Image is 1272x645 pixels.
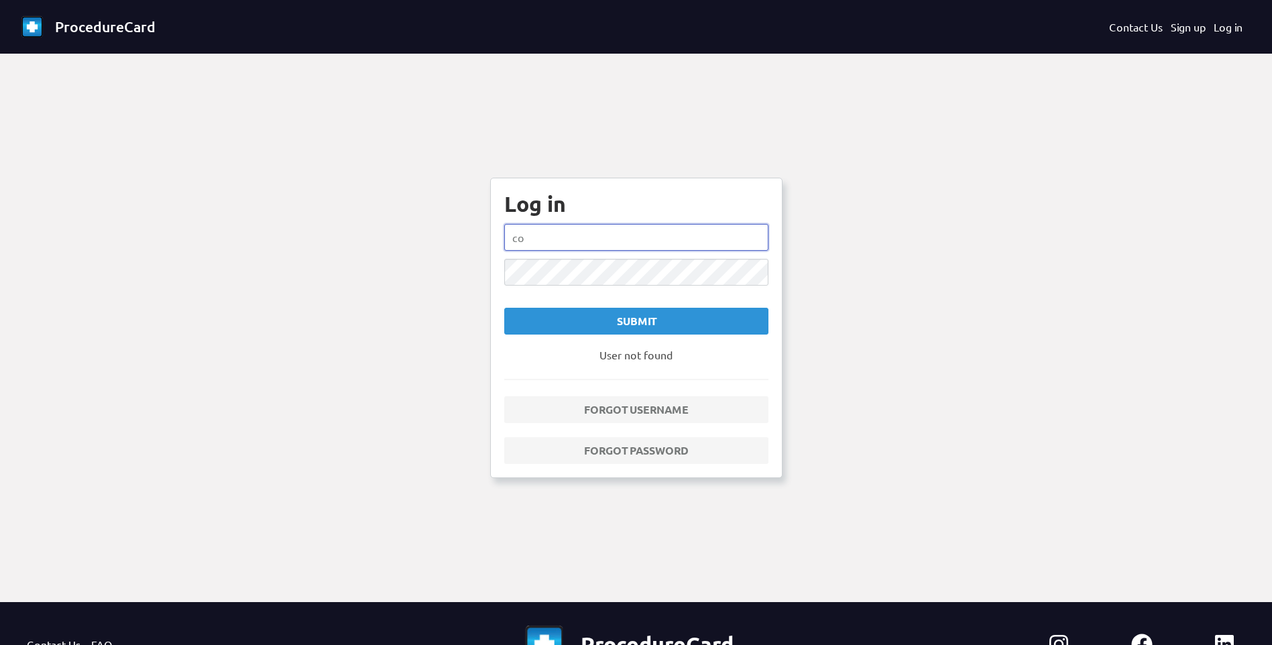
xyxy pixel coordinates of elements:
div: Forgot username [516,402,757,418]
a: Forgot username [504,396,768,423]
p: User not found [504,347,768,363]
a: Sign up [1171,19,1206,35]
a: Forgot password [504,437,768,464]
button: Submit [504,308,768,335]
div: Submit [516,313,757,329]
img: favicon-32x32.png [21,16,43,38]
input: Username [504,224,768,251]
div: Log in [504,192,768,216]
a: Contact Us [1109,19,1163,35]
div: Forgot password [516,443,757,459]
span: ProcedureCard [55,17,156,36]
a: Log in [1214,19,1242,35]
